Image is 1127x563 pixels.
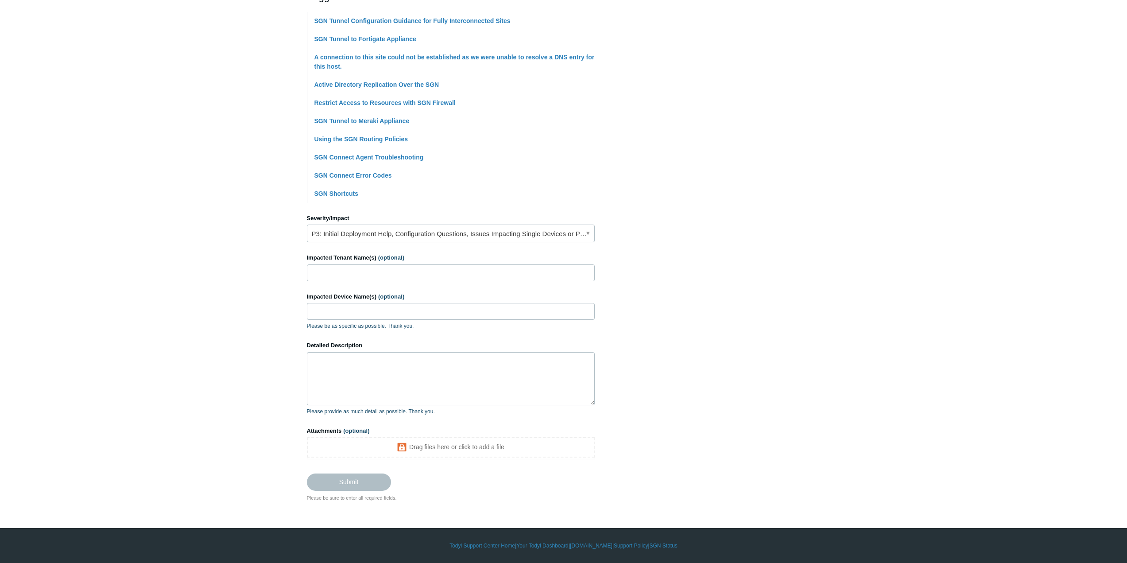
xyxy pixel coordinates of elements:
[314,154,424,161] a: SGN Connect Agent Troubleshooting
[307,427,595,435] label: Attachments
[314,35,416,43] a: SGN Tunnel to Fortigate Appliance
[343,427,369,434] span: (optional)
[378,254,404,261] span: (optional)
[307,408,595,415] p: Please provide as much detail as possible. Thank you.
[314,172,392,179] a: SGN Connect Error Codes
[307,253,595,262] label: Impacted Tenant Name(s)
[314,136,408,143] a: Using the SGN Routing Policies
[314,99,456,106] a: Restrict Access to Resources with SGN Firewall
[449,542,515,550] a: Todyl Support Center Home
[307,225,595,242] a: P3: Initial Deployment Help, Configuration Questions, Issues Impacting Single Devices or Past Out...
[650,542,678,550] a: SGN Status
[516,542,568,550] a: Your Todyl Dashboard
[307,322,595,330] p: Please be as specific as possible. Thank you.
[314,117,410,124] a: SGN Tunnel to Meraki Appliance
[570,542,612,550] a: [DOMAIN_NAME]
[614,542,648,550] a: Support Policy
[307,214,595,223] label: Severity/Impact
[314,54,595,70] a: A connection to this site could not be established as we were unable to resolve a DNS entry for t...
[307,341,595,350] label: Detailed Description
[314,81,439,88] a: Active Directory Replication Over the SGN
[378,293,404,300] span: (optional)
[314,17,511,24] a: SGN Tunnel Configuration Guidance for Fully Interconnected Sites
[307,494,595,502] div: Please be sure to enter all required fields.
[314,190,359,197] a: SGN Shortcuts
[307,292,595,301] label: Impacted Device Name(s)
[307,474,391,490] input: Submit
[307,542,821,550] div: | | | |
